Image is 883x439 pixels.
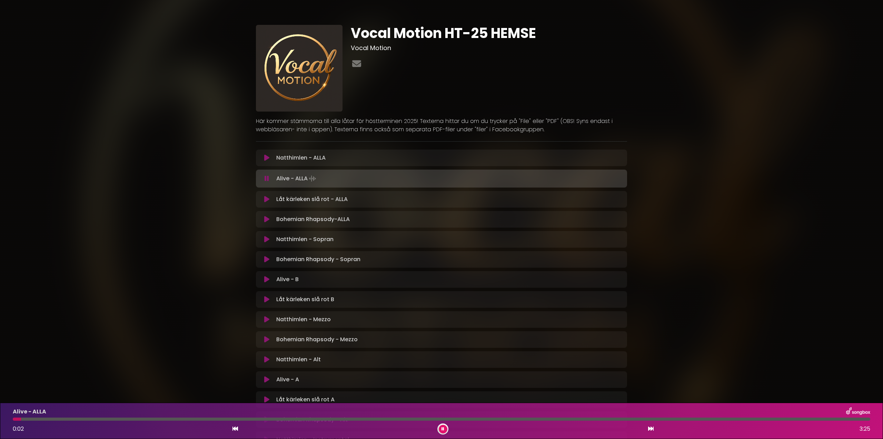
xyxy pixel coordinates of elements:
[846,407,870,416] img: songbox-logo-white.png
[13,425,24,433] span: 0:02
[256,117,627,134] p: Här kommer stämmorna till alla låtar för höstterminen 2025! Texterna hittar du om du trycker på "...
[276,375,299,384] p: Alive - A
[276,255,360,264] p: Bohemian Rhapsody - Sopran
[860,425,870,433] span: 3:25
[276,395,335,404] p: Låt kärleken slå rot A
[351,44,627,52] h3: Vocal Motion
[256,25,343,112] img: pGlB4Q9wSIK9SaBErEAn
[351,25,627,41] h1: Vocal Motion HT-25 HEMSE
[276,154,326,162] p: Natthimlen - ALLA
[276,235,334,244] p: Natthimlen - Sopran
[276,174,317,183] p: Alive - ALLA
[13,408,46,416] p: Alive - ALLA
[276,335,358,344] p: Bohemian Rhapsody - Mezzo
[276,215,350,223] p: Bohemian Rhapsody-ALLA
[276,275,299,284] p: Alive - B
[276,295,334,304] p: Låt kärleken slå rot B
[308,174,317,183] img: waveform4.gif
[276,315,331,324] p: Natthimlen - Mezzo
[276,195,348,203] p: Låt kärleken slå rot - ALLA
[276,355,321,364] p: Natthimlen - Alt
